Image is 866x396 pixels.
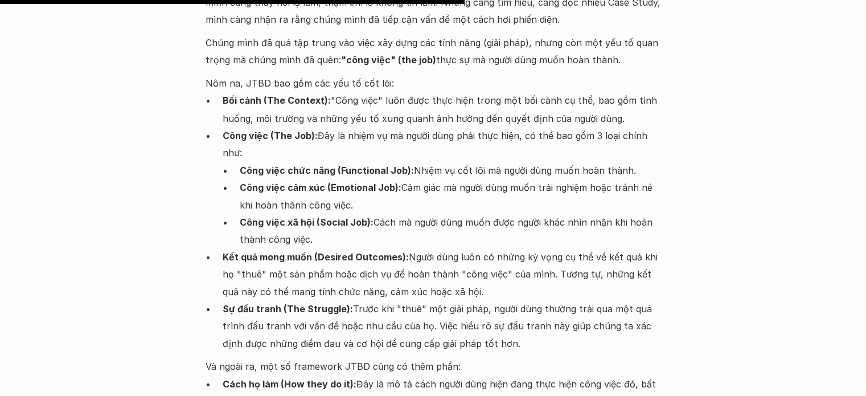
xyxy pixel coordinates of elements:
[240,161,661,178] p: Nhiệm vụ cốt lõi mà người dùng muốn hoàn thành.
[223,251,409,262] strong: Kết quả mong muốn (Desired Outcomes):
[240,181,401,193] strong: Công việc cảm xúc (Emotional Job):
[223,95,331,106] strong: Bối cảnh (The Context):
[223,303,353,314] strong: Sự đấu tranh (The Struggle):
[223,248,661,300] p: Người dùng luôn có những kỳ vọng cụ thể về kết quả khi họ "thuê" một sản phẩm hoặc dịch vụ để hoà...
[240,164,414,175] strong: Công việc chức năng (Functional Job):
[341,54,436,66] strong: "công việc" (the job)
[223,378,356,389] strong: Cách họ làm (How they do it):
[223,300,661,352] p: Trước khi "thuê" một giải pháp, người dùng thường trải qua một quá trình đấu tranh với vấn đề hoặ...
[223,129,318,141] strong: Công việc (The Job):
[223,92,661,126] p: "Công việc" luôn được thực hiện trong một bối cảnh cụ thể, bao gồm tình huống, môi trường và nhữn...
[206,357,661,374] p: Và ngoài ra, một số framework JTBD cũng có thêm phần:
[240,178,661,213] p: Cảm giác mà người dùng muốn trải nghiệm hoặc tránh né khi hoàn thành công việc.
[240,213,661,248] p: Cách mà người dùng muốn được người khác nhìn nhận khi hoàn thành công việc.
[206,34,661,69] p: Chúng mình đã quá tập trung vào việc xây dựng các tính năng (giải pháp), nhưng còn một yếu tố qua...
[223,126,661,161] p: Đây là nhiệm vụ mà người dùng phải thực hiện, có thể bao gồm 3 loại chính như:
[206,75,661,92] p: Nôm na, JTBD bao gồm các yếu tố cốt lõi:
[240,216,374,227] strong: Công việc xã hội (Social Job):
